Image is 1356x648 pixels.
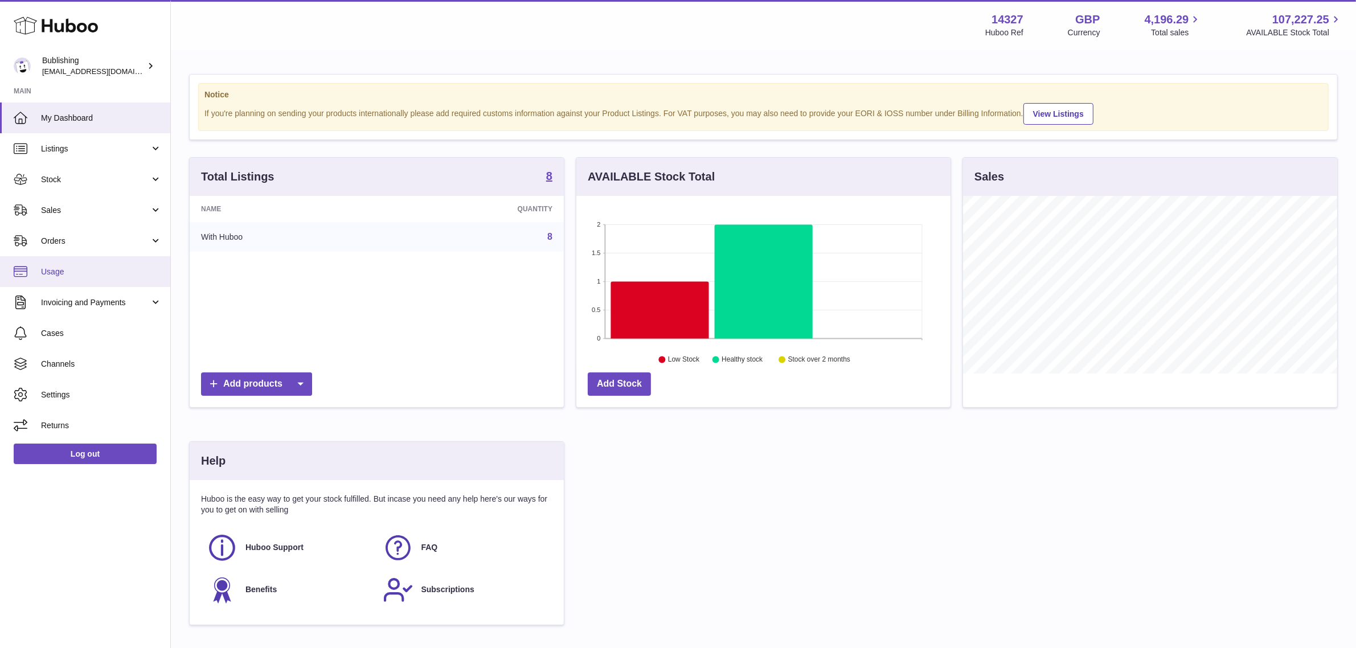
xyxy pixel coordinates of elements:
span: 4,196.29 [1145,12,1189,27]
span: Total sales [1151,27,1202,38]
span: Orders [41,236,150,247]
span: Returns [41,420,162,431]
td: With Huboo [190,222,387,252]
strong: 8 [546,170,552,182]
a: Add Stock [588,372,651,396]
a: Log out [14,444,157,464]
text: Low Stock [668,356,700,364]
a: Huboo Support [207,532,371,563]
span: Cases [41,328,162,339]
a: Benefits [207,575,371,605]
span: Usage [41,266,162,277]
a: Subscriptions [383,575,547,605]
a: 8 [547,232,552,241]
div: Bublishing [42,55,145,77]
div: If you're planning on sending your products internationally please add required customs informati... [204,101,1322,125]
a: Add products [201,372,312,396]
h3: AVAILABLE Stock Total [588,169,715,184]
h3: Sales [974,169,1004,184]
span: 107,227.25 [1272,12,1329,27]
span: Huboo Support [245,542,304,553]
a: FAQ [383,532,547,563]
text: Stock over 2 months [788,356,850,364]
th: Quantity [387,196,564,222]
a: 4,196.29 Total sales [1145,12,1202,38]
div: Huboo Ref [985,27,1023,38]
span: Subscriptions [421,584,474,595]
h3: Help [201,453,226,469]
text: 0 [597,335,600,342]
text: 1.5 [592,249,600,256]
span: Benefits [245,584,277,595]
strong: GBP [1075,12,1100,27]
h3: Total Listings [201,169,275,184]
text: 1 [597,278,600,285]
p: Huboo is the easy way to get your stock fulfilled. But incase you need any help here's our ways f... [201,494,552,515]
span: Listings [41,143,150,154]
span: Channels [41,359,162,370]
div: Currency [1068,27,1100,38]
span: AVAILABLE Stock Total [1246,27,1342,38]
span: My Dashboard [41,113,162,124]
span: FAQ [421,542,438,553]
strong: 14327 [992,12,1023,27]
text: 2 [597,221,600,228]
a: 8 [546,170,552,184]
a: View Listings [1023,103,1093,125]
img: internalAdmin-14327@internal.huboo.com [14,58,31,75]
a: 107,227.25 AVAILABLE Stock Total [1246,12,1342,38]
span: [EMAIL_ADDRESS][DOMAIN_NAME] [42,67,167,76]
strong: Notice [204,89,1322,100]
span: Stock [41,174,150,185]
text: 0.5 [592,306,600,313]
span: Sales [41,205,150,216]
span: Settings [41,389,162,400]
span: Invoicing and Payments [41,297,150,308]
text: Healthy stock [722,356,763,364]
th: Name [190,196,387,222]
